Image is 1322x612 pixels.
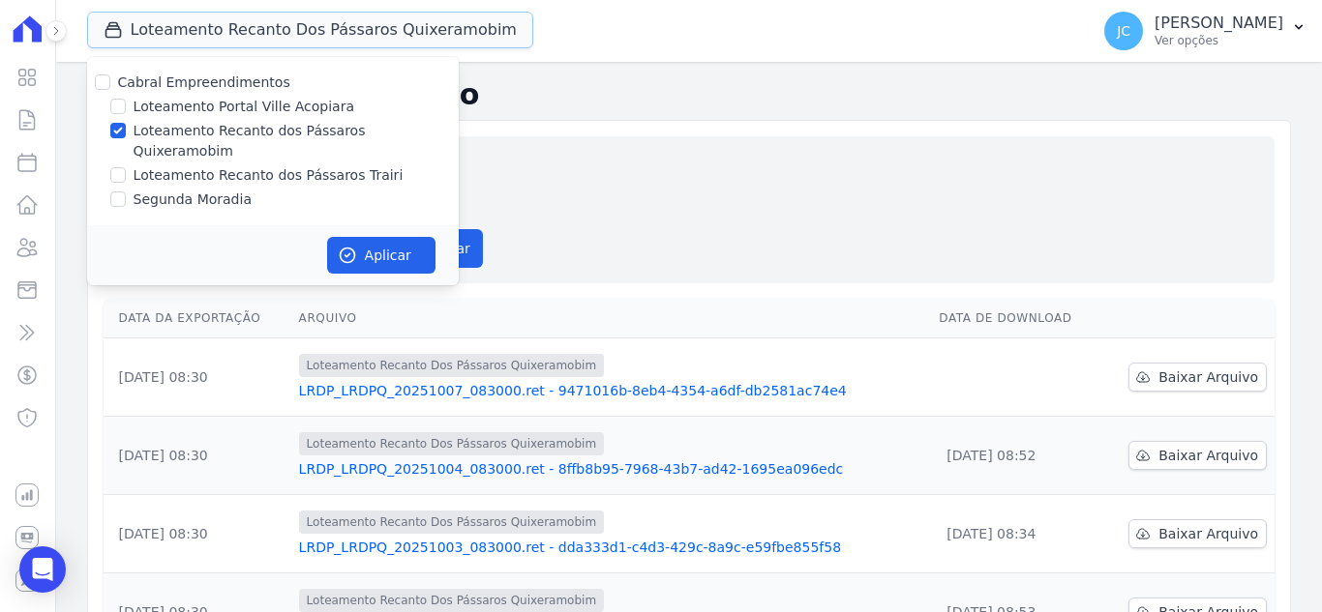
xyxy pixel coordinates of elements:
td: [DATE] 08:34 [931,495,1099,573]
td: [DATE] 08:52 [931,417,1099,495]
div: Open Intercom Messenger [19,546,66,593]
a: LRDP_LRDPQ_20251004_083000.ret - 8ffb8b95-7968-43b7-ad42-1695ea096edc [299,459,924,479]
td: [DATE] 08:30 [104,495,291,573]
button: Aplicar [327,237,436,274]
th: Arquivo [291,299,932,338]
a: Baixar Arquivo [1128,441,1267,470]
td: [DATE] 08:30 [104,338,291,417]
td: [DATE] 08:30 [104,417,291,495]
th: Data de Download [931,299,1099,338]
th: Data da Exportação [104,299,291,338]
p: [PERSON_NAME] [1155,14,1283,33]
label: Segunda Moradia [134,189,252,210]
label: Cabral Empreendimentos [118,74,290,90]
span: JC [1117,24,1130,38]
button: Loteamento Recanto Dos Pássaros Quixeramobim [87,12,533,48]
label: Loteamento Recanto dos Pássaros Trairi [134,165,404,186]
span: Loteamento Recanto Dos Pássaros Quixeramobim [299,510,605,534]
button: JC [PERSON_NAME] Ver opções [1089,4,1322,58]
span: Loteamento Recanto Dos Pássaros Quixeramobim [299,589,605,612]
span: Baixar Arquivo [1158,524,1258,543]
h2: Exportações de Retorno [87,77,1291,112]
span: Baixar Arquivo [1158,367,1258,387]
a: LRDP_LRDPQ_20251003_083000.ret - dda333d1-c4d3-429c-8a9c-e59fbe855f58 [299,538,924,557]
label: Loteamento Recanto dos Pássaros Quixeramobim [134,121,459,161]
label: Loteamento Portal Ville Acopiara [134,97,354,117]
p: Ver opções [1155,33,1283,48]
span: Baixar Arquivo [1158,446,1258,465]
span: Loteamento Recanto Dos Pássaros Quixeramobim [299,432,605,455]
span: Loteamento Recanto Dos Pássaros Quixeramobim [299,354,605,377]
a: LRDP_LRDPQ_20251007_083000.ret - 9471016b-8eb4-4354-a6df-db2581ac74e4 [299,381,924,400]
a: Baixar Arquivo [1128,363,1267,392]
a: Baixar Arquivo [1128,519,1267,548]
